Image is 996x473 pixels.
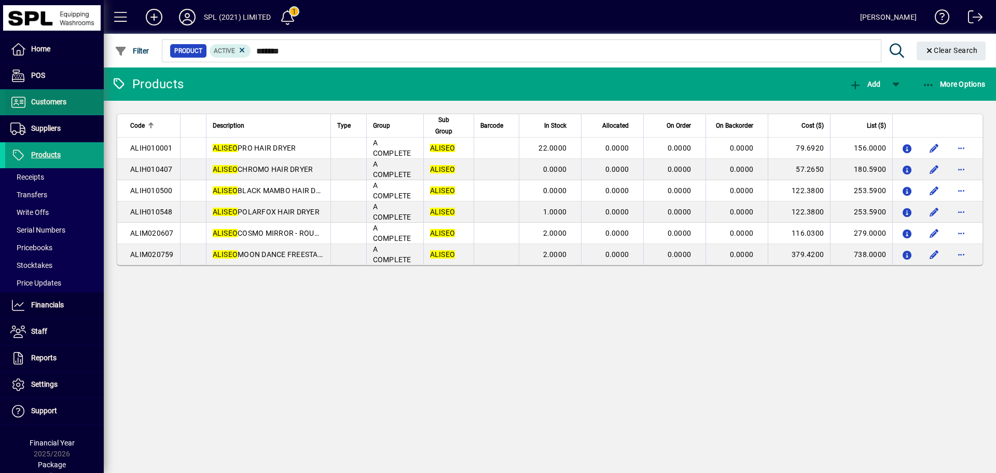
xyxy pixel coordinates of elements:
[953,246,970,263] button: More options
[213,250,371,259] span: MOON DANCE FREESTANDING MIRROR
[605,229,629,237] span: 0.0000
[213,165,313,173] span: CHROMO HAIR DRYER
[130,144,173,152] span: ALIH010001
[768,244,830,265] td: 379.4200
[10,208,49,217] span: Write Offs
[112,42,152,60] button: Filter
[768,180,830,201] td: 122.3800
[926,161,943,178] button: Edit
[112,76,184,92] div: Products
[605,165,629,173] span: 0.0000
[214,47,235,55] span: Active
[849,80,880,88] span: Add
[213,229,238,237] em: ALISEO
[768,201,830,223] td: 122.3800
[430,114,458,137] span: Sub Group
[917,42,986,60] button: Clear
[430,208,455,216] em: ALISEO
[430,114,467,137] div: Sub Group
[31,98,66,106] span: Customers
[31,354,57,362] span: Reports
[5,372,104,398] a: Settings
[38,461,66,469] span: Package
[926,140,943,156] button: Edit
[5,319,104,345] a: Staff
[605,186,629,195] span: 0.0000
[543,186,567,195] span: 0.0000
[213,208,238,216] em: ALISEO
[5,292,104,318] a: Financials
[830,159,892,180] td: 180.5900
[10,261,52,269] span: Stocktakes
[213,186,334,195] span: BLACK MAMBO HAIR DRYER
[667,120,691,131] span: On Order
[953,182,970,199] button: More options
[130,120,145,131] span: Code
[605,250,629,259] span: 0.0000
[730,208,754,216] span: 0.0000
[544,120,566,131] span: In Stock
[31,327,47,335] span: Staff
[768,138,830,159] td: 79.6920
[525,120,576,131] div: In Stock
[373,202,411,221] span: A COMPLETE
[373,181,411,200] span: A COMPLETE
[5,116,104,142] a: Suppliers
[5,274,104,292] a: Price Updates
[5,256,104,274] a: Stocktakes
[115,47,149,55] span: Filter
[213,144,238,152] em: ALISEO
[543,250,567,259] span: 2.0000
[830,138,892,159] td: 156.0000
[30,439,75,447] span: Financial Year
[668,186,691,195] span: 0.0000
[430,250,455,259] em: ALISEO
[213,186,238,195] em: ALISEO
[922,80,986,88] span: More Options
[927,2,950,36] a: Knowledge Base
[373,245,411,264] span: A COMPLETE
[480,120,513,131] div: Barcode
[130,120,174,131] div: Code
[953,204,970,220] button: More options
[926,204,943,220] button: Edit
[960,2,983,36] a: Logout
[213,120,244,131] span: Description
[830,244,892,265] td: 738.0000
[373,120,417,131] div: Group
[213,144,296,152] span: PRO HAIR DRYER
[373,224,411,242] span: A COMPLETE
[668,250,691,259] span: 0.0000
[730,229,754,237] span: 0.0000
[31,71,45,79] span: POS
[5,89,104,115] a: Customers
[337,120,360,131] div: Type
[213,120,324,131] div: Description
[130,165,173,173] span: ALIH010407
[31,45,50,53] span: Home
[668,144,691,152] span: 0.0000
[860,9,917,25] div: [PERSON_NAME]
[730,186,754,195] span: 0.0000
[867,120,886,131] span: List ($)
[543,165,567,173] span: 0.0000
[602,120,629,131] span: Allocated
[204,9,271,25] div: SPL (2021) LIMITED
[130,186,173,195] span: ALIH010500
[668,229,691,237] span: 0.0000
[830,201,892,223] td: 253.5900
[847,75,883,93] button: Add
[5,345,104,371] a: Reports
[10,173,44,181] span: Receipts
[213,229,325,237] span: COSMO MIRROR - ROUND
[768,159,830,180] td: 57.2650
[5,221,104,239] a: Serial Numbers
[830,223,892,244] td: 279.0000
[953,225,970,241] button: More options
[210,44,251,58] mat-chip: Activation Status: Active
[716,120,753,131] span: On Backorder
[926,182,943,199] button: Edit
[10,279,61,287] span: Price Updates
[730,250,754,259] span: 0.0000
[605,144,629,152] span: 0.0000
